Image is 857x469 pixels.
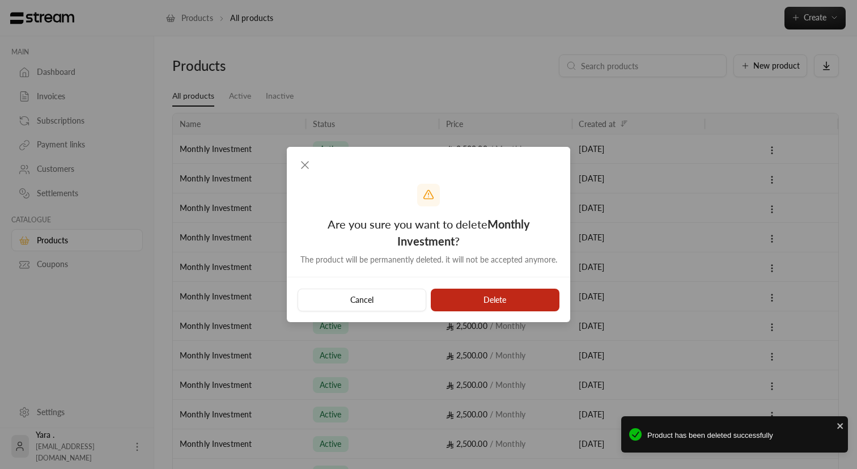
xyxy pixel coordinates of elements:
[837,420,845,431] button: close
[298,216,559,250] div: Are you sure you want to delete ?
[298,254,559,265] div: The product will be permanently deleted. it will not be accepted anymore.
[298,289,426,311] button: Cancel
[431,289,559,311] button: Delete
[647,430,840,441] span: Product has been deleted successfully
